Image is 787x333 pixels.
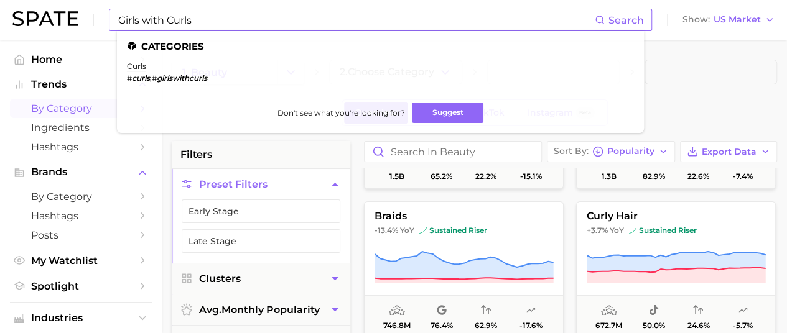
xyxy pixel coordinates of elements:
a: by Category [10,99,152,118]
span: 82.9% [643,172,665,181]
span: YoY [400,226,414,235]
span: popularity share: TikTok [649,303,659,318]
img: sustained riser [629,227,636,234]
span: US Market [714,16,761,23]
span: sustained riser [629,226,697,235]
span: popularity convergence: High Convergence [481,303,491,318]
button: Early Stage [182,199,340,223]
a: Ingredients [10,118,152,137]
span: 50.0% [643,321,665,330]
em: girlswithcurls [157,73,207,83]
button: Trends [10,75,152,94]
button: Suggest [412,103,483,123]
button: avg.monthly popularity [172,294,350,325]
input: Search in beauty [365,142,541,162]
a: curls [127,62,146,71]
span: Brands [31,166,131,178]
button: ShowUS Market [679,12,778,28]
span: Home [31,53,131,65]
button: Brands [10,163,152,181]
span: Popularity [607,148,654,155]
button: Preset Filters [172,169,350,199]
span: -17.6% [519,321,543,330]
span: 24.6% [687,321,709,330]
span: Trends [31,79,131,90]
span: by Category [31,103,131,114]
span: -7.4% [733,172,753,181]
span: +3.7% [587,226,608,235]
em: curls [132,73,150,83]
span: Sort By [554,148,589,155]
span: popularity share: Google [437,303,447,318]
span: 62.9% [475,321,497,330]
span: 1.5b [389,172,404,181]
span: # [152,73,157,83]
span: Ingredients [31,122,131,134]
button: Export Data [680,141,777,162]
a: Spotlight [10,276,152,296]
button: Industries [10,309,152,327]
span: 1.3b [602,172,617,181]
span: -5.7% [733,321,753,330]
span: Search [608,14,644,26]
img: SPATE [12,11,78,26]
a: Hashtags [10,206,152,226]
span: Show [682,16,710,23]
span: monthly popularity [199,304,320,316]
span: Clusters [199,273,241,285]
span: Export Data [702,147,757,157]
span: -13.4% [375,226,398,235]
button: Sort ByPopularity [547,141,675,162]
a: Hashtags [10,137,152,157]
span: Don't see what you're looking for? [277,108,404,117]
span: Hashtags [31,141,131,153]
span: popularity predicted growth: Uncertain [526,303,536,318]
span: My Watchlist [31,255,131,267]
img: sustained riser [419,227,427,234]
span: 76.4% [431,321,453,330]
span: popularity predicted growth: Uncertain [738,303,748,318]
span: Industries [31,312,131,324]
span: 746.8m [383,321,411,330]
span: filters [180,147,212,162]
span: Hashtags [31,210,131,222]
span: Preset Filters [199,178,268,190]
span: 22.2% [475,172,496,181]
a: My Watchlist [10,251,152,270]
button: Late Stage [182,229,340,253]
input: Search here for a brand, industry, or ingredient [117,9,595,30]
span: popularity convergence: Low Convergence [693,303,703,318]
span: by Category [31,191,131,203]
span: Posts [31,229,131,241]
span: # [127,73,132,83]
span: braids [365,211,563,222]
span: average monthly popularity: Very High Popularity [389,303,405,318]
button: Clusters [172,263,350,294]
span: 22.6% [687,172,709,181]
span: -15.1% [520,172,542,181]
span: sustained riser [419,226,487,235]
div: , [127,73,207,83]
span: average monthly popularity: Very High Popularity [601,303,617,318]
span: Spotlight [31,280,131,292]
li: Categories [127,41,634,52]
a: by Category [10,187,152,206]
a: Home [10,50,152,69]
span: curly hair [577,211,775,222]
span: YoY [610,226,624,235]
span: 65.2% [431,172,452,181]
abbr: average [199,304,221,316]
a: Posts [10,226,152,245]
span: 672.7m [595,321,622,330]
